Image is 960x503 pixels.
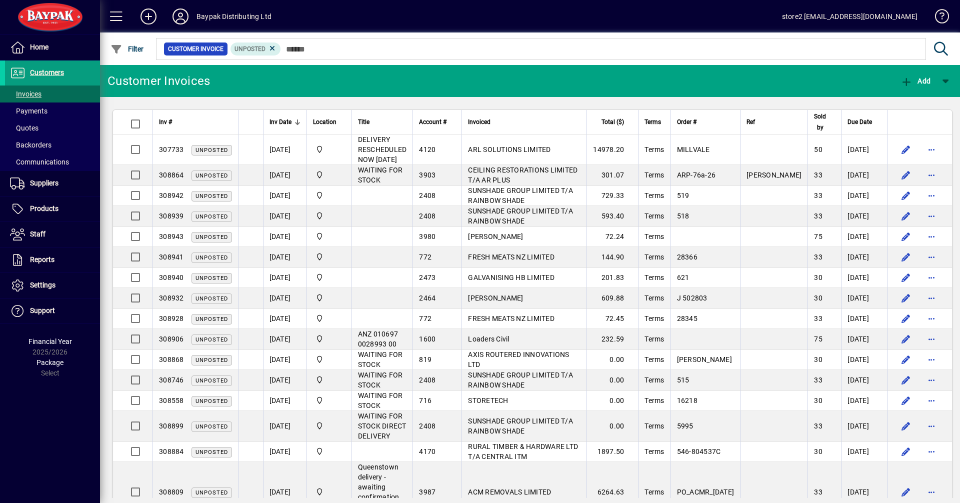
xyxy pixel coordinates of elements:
[419,212,435,220] span: 2408
[897,290,913,306] button: Edit
[923,269,939,285] button: More options
[923,392,939,408] button: More options
[677,294,707,302] span: J 502803
[814,355,822,363] span: 30
[841,441,887,462] td: [DATE]
[586,267,638,288] td: 201.83
[677,191,689,199] span: 519
[468,116,580,127] div: Invoiced
[923,187,939,203] button: More options
[159,294,184,302] span: 308932
[593,116,633,127] div: Total ($)
[419,145,435,153] span: 4120
[107,73,210,89] div: Customer Invoices
[923,290,939,306] button: More options
[923,228,939,244] button: More options
[644,212,664,220] span: Terms
[358,371,403,389] span: WAITING FOR STOCK
[358,391,403,409] span: WAITING FOR STOCK
[30,68,64,76] span: Customers
[159,253,184,261] span: 308941
[10,107,47,115] span: Payments
[419,273,435,281] span: 2473
[263,308,306,329] td: [DATE]
[677,116,696,127] span: Order #
[677,116,734,127] div: Order #
[923,372,939,388] button: More options
[644,376,664,384] span: Terms
[358,330,398,348] span: ANZ 010697 0028993 00
[313,292,345,303] span: Baypak - Onekawa
[814,171,822,179] span: 33
[586,308,638,329] td: 72.45
[586,349,638,370] td: 0.00
[313,313,345,324] span: Baypak - Onekawa
[164,7,196,25] button: Profile
[159,171,184,179] span: 308864
[419,294,435,302] span: 2464
[358,135,407,163] span: DELIVERY RESCHEDULED NOW [DATE]
[195,423,228,430] span: Unposted
[195,193,228,199] span: Unposted
[10,124,38,132] span: Quotes
[10,90,41,98] span: Invoices
[814,488,822,496] span: 33
[677,253,697,261] span: 28366
[468,417,573,435] span: SUNSHADE GROUP LIMITED T/A RAINBOW SHADE
[586,370,638,390] td: 0.00
[677,171,716,179] span: ARP-76a-26
[841,206,887,226] td: [DATE]
[263,329,306,349] td: [DATE]
[644,191,664,199] span: Terms
[195,489,228,496] span: Unposted
[419,253,431,261] span: 772
[234,45,265,52] span: Unposted
[10,141,51,149] span: Backorders
[468,314,554,322] span: FRESH MEATS NZ LIMITED
[195,357,228,363] span: Unposted
[195,275,228,281] span: Unposted
[586,329,638,349] td: 232.59
[159,191,184,199] span: 308942
[5,273,100,298] a: Settings
[159,116,232,127] div: Inv #
[159,447,184,455] span: 308884
[841,329,887,349] td: [DATE]
[923,351,939,367] button: More options
[468,166,577,184] span: CEILING RESTORATIONS LIMITED T/A AR PLUS
[263,134,306,165] td: [DATE]
[195,172,228,179] span: Unposted
[313,144,345,155] span: Baypak - Onekawa
[586,441,638,462] td: 1897.50
[897,187,913,203] button: Edit
[644,253,664,261] span: Terms
[814,422,822,430] span: 33
[195,316,228,322] span: Unposted
[5,153,100,170] a: Communications
[132,7,164,25] button: Add
[468,186,573,204] span: SUNSHADE GROUP LIMITED T/A RAINBOW SHADE
[313,210,345,221] span: Baypak - Onekawa
[263,370,306,390] td: [DATE]
[168,44,223,54] span: Customer Invoice
[313,446,345,457] span: Baypak - Onekawa
[897,228,913,244] button: Edit
[30,281,55,289] span: Settings
[313,374,345,385] span: Baypak - Onekawa
[468,294,523,302] span: [PERSON_NAME]
[923,310,939,326] button: More options
[841,267,887,288] td: [DATE]
[159,335,184,343] span: 308906
[814,111,835,133] div: Sold by
[586,390,638,411] td: 0.00
[5,119,100,136] a: Quotes
[814,232,822,240] span: 75
[358,412,406,440] span: WAITING FOR STOCK DIRECT DELIVERY
[841,370,887,390] td: [DATE]
[927,2,947,34] a: Knowledge Base
[358,116,407,127] div: Title
[30,255,54,263] span: Reports
[586,206,638,226] td: 593.40
[644,396,664,404] span: Terms
[814,447,822,455] span: 30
